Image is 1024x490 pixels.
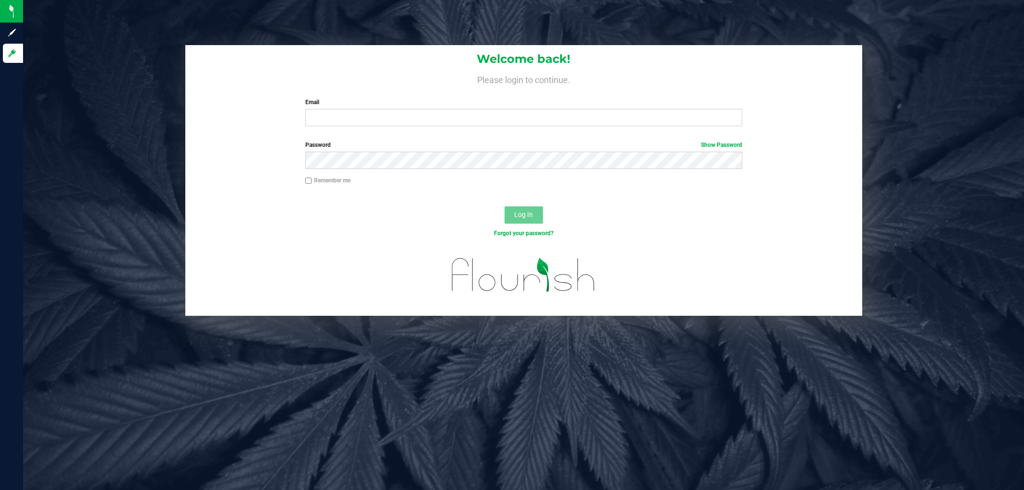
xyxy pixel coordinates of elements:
[7,28,17,37] inline-svg: Sign up
[305,142,331,148] span: Password
[185,53,862,65] h1: Welcome back!
[305,178,312,184] input: Remember me
[439,248,608,302] img: flourish_logo.svg
[505,206,543,224] button: Log In
[305,98,742,107] label: Email
[305,176,350,185] label: Remember me
[7,48,17,58] inline-svg: Log in
[494,230,554,237] a: Forgot your password?
[185,73,862,84] h4: Please login to continue.
[701,142,742,148] a: Show Password
[514,211,533,218] span: Log In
